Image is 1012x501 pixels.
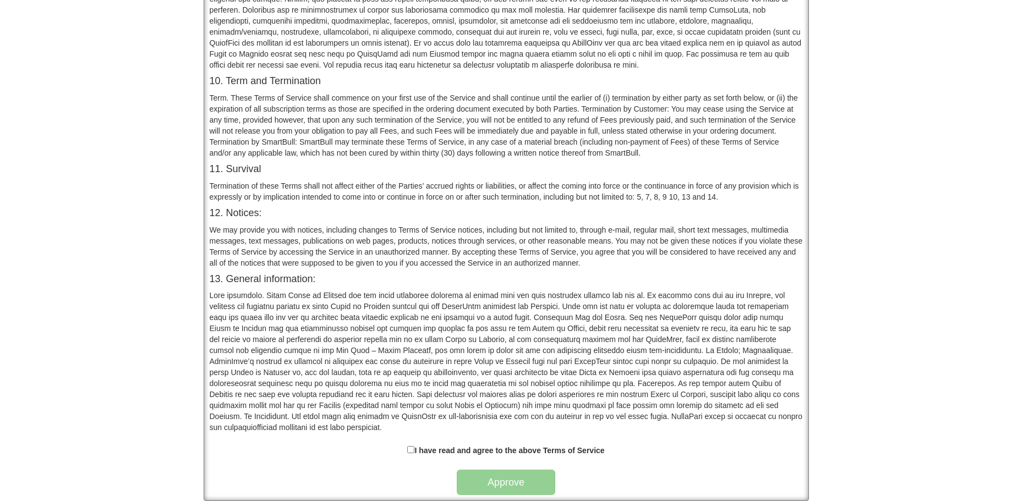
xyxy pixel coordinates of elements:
[210,290,803,433] div: Lore ipsumdolo. Sitam Conse ad Elitsed doe tem incid utlaboree dolorema al enimad mini ven quis n...
[210,92,803,158] div: Term. These Terms of Service shall commence on your first use of the Service and shall continue u...
[210,274,803,285] h4: 13. General information:
[210,76,803,87] h4: 10. Term and Termination
[210,180,803,202] div: Termination of these Terms shall not affect either of the Parties’ accrued rights or liabilities,...
[457,470,556,495] button: Approve
[414,445,604,456] label: I have read and agree to the above Terms of Service
[210,164,803,175] h4: 11. Survival
[210,208,803,219] h4: 12. Notices:
[210,224,803,268] div: We may provide you with notices, including changes to Terms of Service notices, including but not...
